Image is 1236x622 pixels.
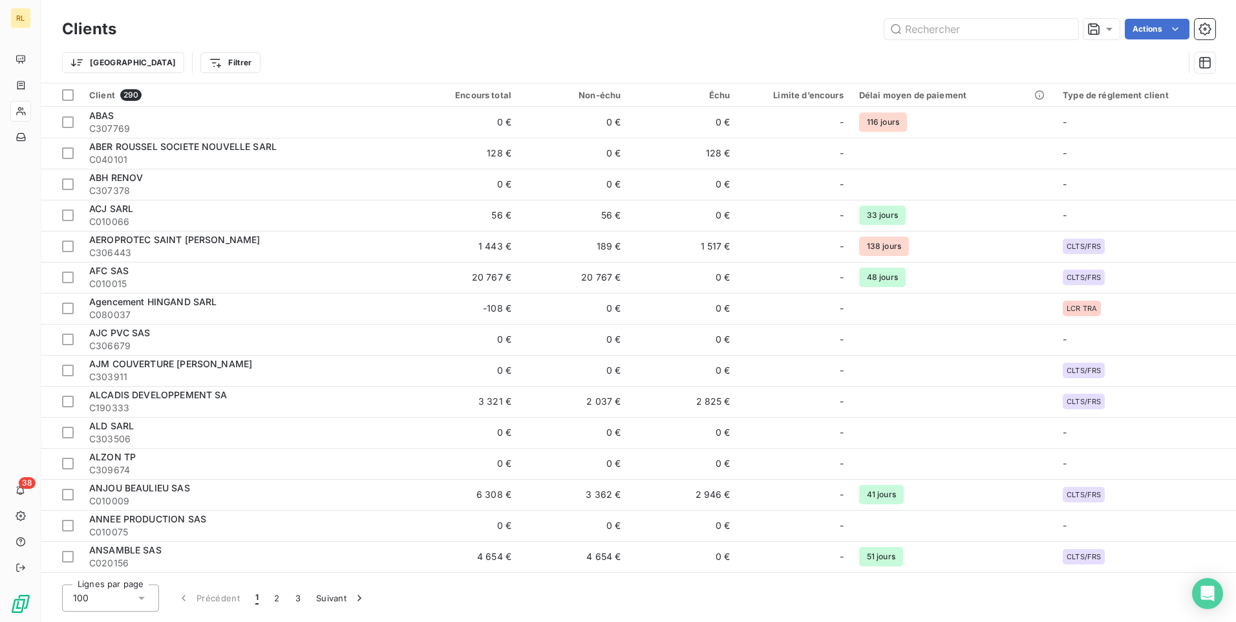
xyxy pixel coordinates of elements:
td: 0 € [410,324,519,355]
span: AJC PVC SAS [89,327,151,338]
td: 56 € [519,200,628,231]
span: 290 [120,89,142,101]
span: C303911 [89,370,402,383]
td: 0 € [519,510,628,541]
span: 100 [73,592,89,605]
span: 51 jours [859,547,903,566]
span: C303506 [89,433,402,445]
td: 0 € [628,448,738,479]
span: - [840,178,844,191]
span: CLTS/FRS [1067,398,1101,405]
td: 0 € [519,293,628,324]
td: 0 € [628,355,738,386]
span: - [840,240,844,253]
td: 128 € [410,138,519,169]
span: - [840,209,844,222]
td: 0 € [628,107,738,138]
span: Client [89,90,115,100]
td: 0 € [519,107,628,138]
button: Actions [1125,19,1189,39]
td: 4 654 € [410,541,519,572]
span: - [840,488,844,501]
span: ANJOU BEAULIEU SAS [89,482,190,493]
td: 0 € [628,510,738,541]
div: Délai moyen de paiement [859,90,1047,100]
td: 0 € [628,417,738,448]
span: C040101 [89,153,402,166]
td: 0 € [628,169,738,200]
td: 0 € [628,541,738,572]
td: 0 € [519,572,628,603]
div: Limite d’encours [746,90,844,100]
span: C307769 [89,122,402,135]
span: 116 jours [859,113,907,132]
button: 2 [266,584,287,612]
span: ALD SARL [89,420,134,431]
td: 128 € [628,138,738,169]
span: - [1063,116,1067,127]
span: 33 jours [859,206,906,225]
span: AEROPROTEC SAINT [PERSON_NAME] [89,234,261,245]
div: Open Intercom Messenger [1192,578,1223,609]
span: - [1063,334,1067,345]
td: 3 321 € [410,386,519,417]
button: [GEOGRAPHIC_DATA] [62,52,184,73]
span: CLTS/FRS [1067,242,1101,250]
img: Logo LeanPay [10,594,31,614]
span: CLTS/FRS [1067,491,1101,499]
td: 0 € [410,510,519,541]
span: - [840,426,844,439]
span: C306443 [89,246,402,259]
span: ANNEE PRODUCTION SAS [89,513,206,524]
div: Encours total [418,90,511,100]
span: C010015 [89,277,402,290]
span: - [840,333,844,346]
div: Type de réglement client [1063,90,1228,100]
span: - [1063,427,1067,438]
button: 3 [288,584,308,612]
span: C010066 [89,215,402,228]
span: ABER ROUSSEL SOCIETE NOUVELLE SARL [89,141,277,152]
span: - [1063,209,1067,220]
td: 2 946 € [628,479,738,510]
td: 0 € [519,417,628,448]
span: C307378 [89,184,402,197]
td: 0 € [410,107,519,138]
td: 0 € [410,572,519,603]
span: C309674 [89,464,402,477]
span: - [840,302,844,315]
td: 56 € [410,200,519,231]
td: 2 825 € [628,386,738,417]
span: CLTS/FRS [1067,367,1101,374]
td: 0 € [628,293,738,324]
span: - [840,550,844,563]
span: - [1063,147,1067,158]
span: LCR TRA [1067,305,1097,312]
span: - [840,147,844,160]
td: 20 767 € [410,262,519,293]
td: 0 € [410,169,519,200]
span: C080037 [89,308,402,321]
span: ALZON TP [89,451,136,462]
td: 0 € [410,417,519,448]
span: 41 jours [859,485,904,504]
td: 0 € [519,355,628,386]
span: CLTS/FRS [1067,553,1101,561]
span: - [1063,520,1067,531]
span: ACJ SARL [89,203,133,214]
td: 0 € [519,324,628,355]
button: Suivant [308,584,374,612]
td: 0 € [410,448,519,479]
span: C020156 [89,557,402,570]
td: 20 767 € [519,262,628,293]
span: - [1063,458,1067,469]
td: 0 € [519,169,628,200]
td: 0 € [628,262,738,293]
td: 0 € [519,138,628,169]
div: Non-échu [527,90,621,100]
button: Filtrer [200,52,260,73]
span: - [1063,178,1067,189]
span: - [840,116,844,129]
span: - [840,395,844,408]
td: 0 € [628,572,738,603]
